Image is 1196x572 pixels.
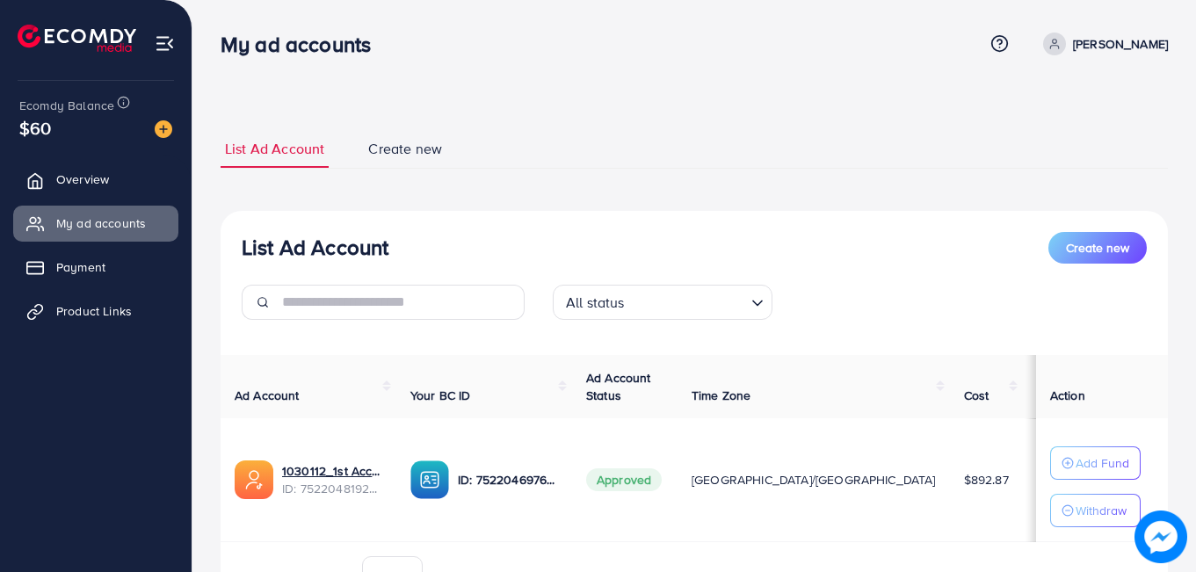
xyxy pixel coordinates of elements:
span: [GEOGRAPHIC_DATA]/[GEOGRAPHIC_DATA] [692,471,936,489]
span: Payment [56,258,105,276]
span: Ecomdy Balance [19,97,114,114]
div: Search for option [553,285,772,320]
span: Product Links [56,302,132,320]
h3: My ad accounts [221,32,385,57]
input: Search for option [630,286,744,315]
div: <span class='underline'>1030112_1st Account | Zohaib Bhai_1751363330022</span></br>75220481922933... [282,462,382,498]
span: Ad Account [235,387,300,404]
button: Add Fund [1050,446,1141,480]
img: image [1134,510,1187,563]
a: Product Links [13,293,178,329]
span: List Ad Account [225,139,324,159]
p: Add Fund [1076,453,1129,474]
span: $60 [19,115,51,141]
a: Overview [13,162,178,197]
span: Cost [964,387,989,404]
img: menu [155,33,175,54]
a: 1030112_1st Account | Zohaib Bhai_1751363330022 [282,462,382,480]
span: Time Zone [692,387,750,404]
button: Withdraw [1050,494,1141,527]
span: Create new [368,139,442,159]
img: image [155,120,172,138]
a: My ad accounts [13,206,178,241]
span: All status [562,290,628,315]
h3: List Ad Account [242,235,388,260]
span: Create new [1066,239,1129,257]
span: Approved [586,468,662,491]
img: ic-ads-acc.e4c84228.svg [235,460,273,499]
span: Ad Account Status [586,369,651,404]
p: ID: 7522046976930856968 [458,469,558,490]
span: ID: 7522048192293355537 [282,480,382,497]
button: Create new [1048,232,1147,264]
p: [PERSON_NAME] [1073,33,1168,54]
a: [PERSON_NAME] [1036,33,1168,55]
img: ic-ba-acc.ded83a64.svg [410,460,449,499]
img: logo [18,25,136,52]
span: $892.87 [964,471,1009,489]
p: Withdraw [1076,500,1127,521]
a: Payment [13,250,178,285]
span: Action [1050,387,1085,404]
span: Overview [56,170,109,188]
span: My ad accounts [56,214,146,232]
span: Your BC ID [410,387,471,404]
